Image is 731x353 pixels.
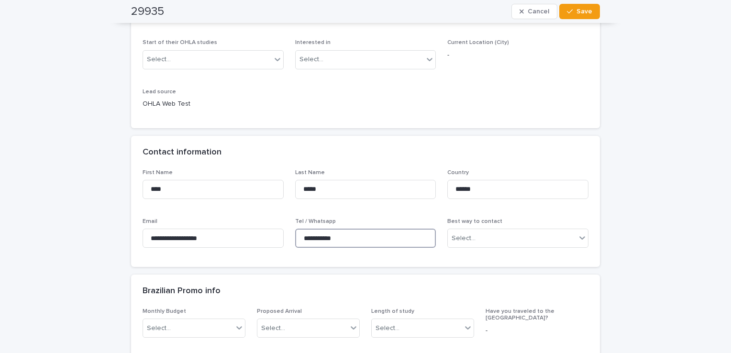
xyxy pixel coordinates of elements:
span: Current Location (City) [447,40,509,45]
p: - [486,326,588,336]
h2: Brazilian Promo info [143,286,221,297]
span: Have you traveled to the [GEOGRAPHIC_DATA]? [486,309,554,321]
p: OHLA Web Test [143,99,284,109]
button: Cancel [511,4,557,19]
div: Select... [299,55,323,65]
span: Last Name [295,170,325,176]
span: Email [143,219,157,224]
span: Cancel [528,8,549,15]
div: Select... [147,55,171,65]
div: Select... [376,323,399,333]
span: Start of their OHLA studies [143,40,217,45]
span: Proposed Arrival [257,309,302,314]
div: Select... [452,233,476,243]
div: Select... [261,323,285,333]
button: Save [559,4,600,19]
div: Select... [147,323,171,333]
h2: Contact information [143,147,222,158]
span: Save [576,8,592,15]
span: Best way to contact [447,219,502,224]
span: Tel / Whatsapp [295,219,336,224]
p: - [447,50,588,60]
span: Lead source [143,89,176,95]
h2: 29935 [131,5,164,19]
span: Monthly Budget [143,309,186,314]
span: Interested in [295,40,331,45]
span: Length of study [371,309,414,314]
span: First Name [143,170,173,176]
span: Country [447,170,469,176]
